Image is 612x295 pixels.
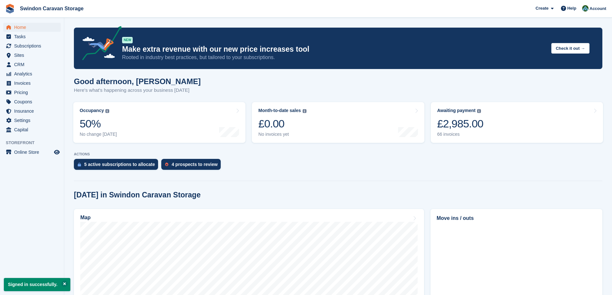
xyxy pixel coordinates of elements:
[80,215,91,221] h2: Map
[77,26,122,63] img: price-adjustments-announcement-icon-8257ccfd72463d97f412b2fc003d46551f7dbcb40ab6d574587a9cd5c0d94...
[14,51,53,60] span: Sites
[3,97,61,106] a: menu
[14,41,53,50] span: Subscriptions
[73,102,245,143] a: Occupancy 50% No change [DATE]
[3,125,61,134] a: menu
[536,5,548,12] span: Create
[74,152,602,156] p: ACTIONS
[74,77,201,86] h1: Good afternoon, [PERSON_NAME]
[80,108,104,113] div: Occupancy
[437,117,483,130] div: £2,985.00
[14,107,53,116] span: Insurance
[14,79,53,88] span: Invoices
[5,4,15,13] img: stora-icon-8386f47178a22dfd0bd8f6a31ec36ba5ce8667c1dd55bd0f319d3a0aa187defe.svg
[3,148,61,157] a: menu
[122,45,546,54] p: Make extra revenue with our new price increases tool
[74,191,200,199] h2: [DATE] in Swindon Caravan Storage
[3,79,61,88] a: menu
[14,69,53,78] span: Analytics
[590,5,606,12] span: Account
[3,88,61,97] a: menu
[78,162,81,167] img: active_subscription_to_allocate_icon-d502201f5373d7db506a760aba3b589e785aa758c864c3986d89f69b8ff3...
[14,125,53,134] span: Capital
[258,108,301,113] div: Month-to-date sales
[551,43,590,54] button: Check it out →
[3,116,61,125] a: menu
[258,117,306,130] div: £0.00
[105,109,109,113] img: icon-info-grey-7440780725fd019a000dd9b08b2336e03edf1995a4989e88bcd33f0948082b44.svg
[14,88,53,97] span: Pricing
[122,37,133,43] div: NEW
[14,148,53,157] span: Online Store
[14,32,53,41] span: Tasks
[3,41,61,50] a: menu
[477,109,481,113] img: icon-info-grey-7440780725fd019a000dd9b08b2336e03edf1995a4989e88bcd33f0948082b44.svg
[122,54,546,61] p: Rooted in industry best practices, but tailored to your subscriptions.
[3,23,61,32] a: menu
[582,5,589,12] img: Claire Read
[14,97,53,106] span: Coupons
[165,162,168,166] img: prospect-51fa495bee0391a8d652442698ab0144808aea92771e9ea1ae160a38d050c398.svg
[14,116,53,125] span: Settings
[437,108,476,113] div: Awaiting payment
[80,117,117,130] div: 50%
[3,69,61,78] a: menu
[3,32,61,41] a: menu
[84,162,155,167] div: 5 active subscriptions to allocate
[17,3,86,14] a: Swindon Caravan Storage
[252,102,424,143] a: Month-to-date sales £0.00 No invoices yet
[3,60,61,69] a: menu
[258,132,306,137] div: No invoices yet
[3,51,61,60] a: menu
[3,107,61,116] a: menu
[4,278,70,291] p: Signed in successfully.
[53,148,61,156] a: Preview store
[80,132,117,137] div: No change [DATE]
[161,159,224,173] a: 4 prospects to review
[172,162,217,167] div: 4 prospects to review
[431,102,603,143] a: Awaiting payment £2,985.00 66 invoices
[14,60,53,69] span: CRM
[74,159,161,173] a: 5 active subscriptions to allocate
[567,5,576,12] span: Help
[437,132,483,137] div: 66 invoices
[437,214,596,222] h2: Move ins / outs
[14,23,53,32] span: Home
[6,140,64,146] span: Storefront
[74,87,201,94] p: Here's what's happening across your business [DATE]
[303,109,306,113] img: icon-info-grey-7440780725fd019a000dd9b08b2336e03edf1995a4989e88bcd33f0948082b44.svg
